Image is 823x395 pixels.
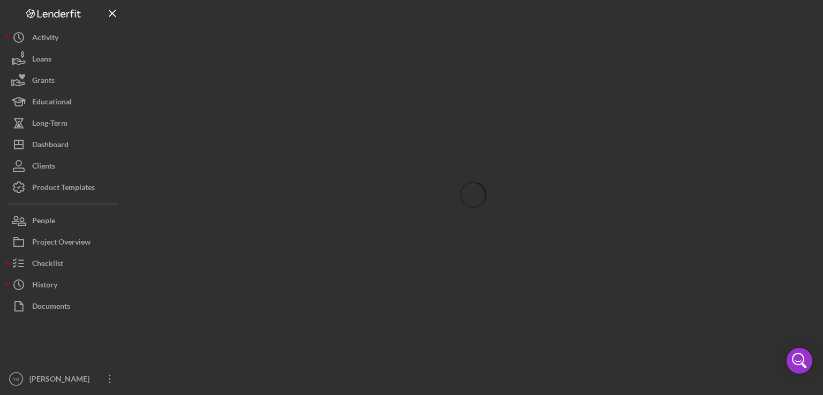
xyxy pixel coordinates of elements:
button: Grants [5,70,123,91]
div: Loans [32,48,51,72]
div: Product Templates [32,177,95,201]
button: Documents [5,295,123,317]
div: Long-Term [32,112,68,136]
button: People [5,210,123,231]
button: History [5,274,123,295]
div: Educational [32,91,72,115]
div: [PERSON_NAME] [27,368,96,392]
button: Checklist [5,253,123,274]
button: Product Templates [5,177,123,198]
div: History [32,274,57,298]
div: Dashboard [32,134,69,158]
text: YB [13,376,20,382]
button: Loans [5,48,123,70]
button: Clients [5,155,123,177]
div: Grants [32,70,55,94]
div: Checklist [32,253,63,277]
div: Open Intercom Messenger [787,348,812,374]
button: Activity [5,27,123,48]
button: Project Overview [5,231,123,253]
div: Project Overview [32,231,91,255]
div: Clients [32,155,55,179]
div: Documents [32,295,70,320]
button: Dashboard [5,134,123,155]
div: Activity [32,27,58,51]
button: Long-Term [5,112,123,134]
div: People [32,210,55,234]
button: YB[PERSON_NAME] [5,368,123,390]
button: Educational [5,91,123,112]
